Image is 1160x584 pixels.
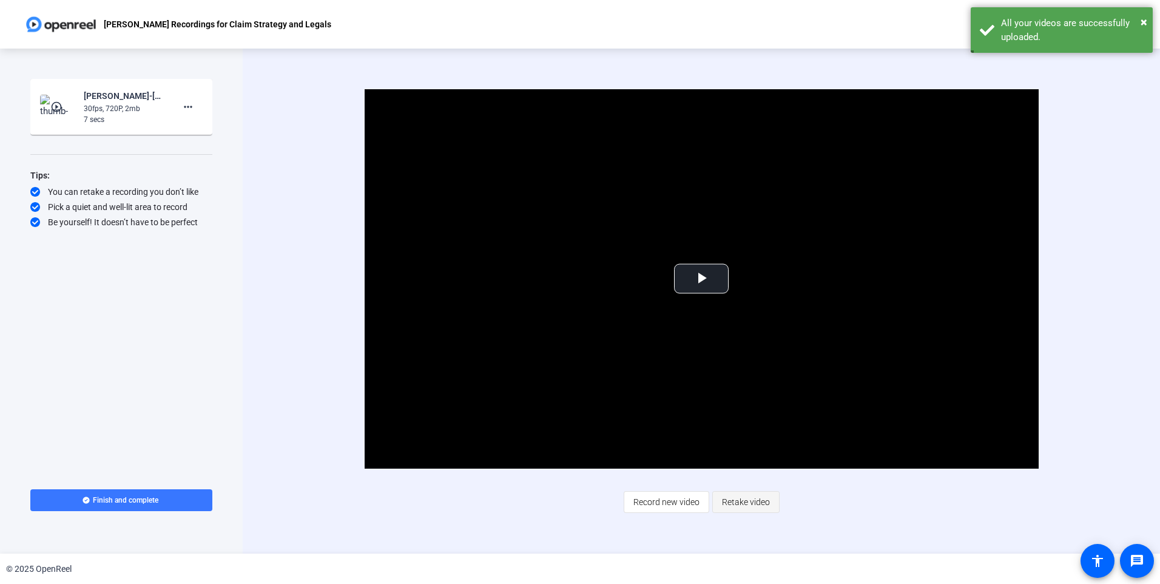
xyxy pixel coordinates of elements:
[30,201,212,213] div: Pick a quiet and well-lit area to record
[1090,554,1105,568] mat-icon: accessibility
[30,489,212,511] button: Finish and complete
[30,168,212,183] div: Tips:
[1001,16,1144,44] div: All your videos are successfully uploaded.
[84,114,165,125] div: 7 secs
[93,495,158,505] span: Finish and complete
[24,12,98,36] img: OpenReel logo
[104,17,331,32] p: [PERSON_NAME] Recordings for Claim Strategy and Legals
[633,491,700,514] span: Record new video
[84,89,165,103] div: [PERSON_NAME]-[PERSON_NAME] Recordings for Claim Strategy -[PERSON_NAME] Recordings for Claim Str...
[722,491,770,514] span: Retake video
[30,216,212,228] div: Be yourself! It doesn’t have to be perfect
[1141,13,1147,31] button: Close
[674,264,729,294] button: Play Video
[50,101,65,113] mat-icon: play_circle_outline
[30,186,212,198] div: You can retake a recording you don’t like
[181,100,195,114] mat-icon: more_horiz
[1130,554,1144,568] mat-icon: message
[40,95,76,119] img: thumb-nail
[365,89,1039,469] div: Video Player
[712,491,780,513] button: Retake video
[1141,15,1147,29] span: ×
[84,103,165,114] div: 30fps, 720P, 2mb
[6,563,72,576] div: © 2025 OpenReel
[624,491,709,513] button: Record new video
